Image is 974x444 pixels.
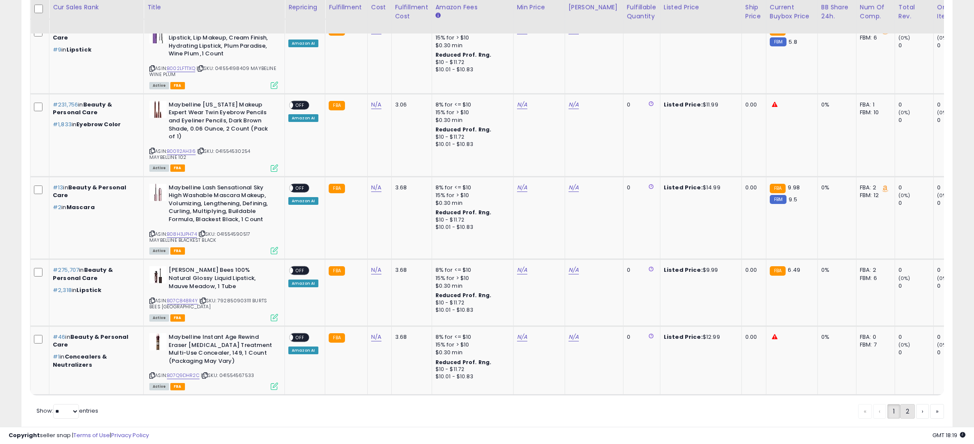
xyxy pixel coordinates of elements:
[329,266,345,276] small: FBA
[53,184,137,199] p: in
[569,3,620,12] div: [PERSON_NAME]
[770,37,786,46] small: FBM
[149,184,278,254] div: ASIN:
[745,333,759,341] div: 0.00
[53,353,60,361] span: #1
[517,183,527,192] a: N/A
[898,282,933,290] div: 0
[149,266,278,320] div: ASIN:
[436,333,507,341] div: 8% for <= $10
[860,109,888,116] div: FBM: 10
[395,3,428,21] div: Fulfillment Cost
[436,59,507,66] div: $10 - $11.72
[937,101,972,109] div: 0
[436,282,507,290] div: $0.30 min
[664,333,703,341] b: Listed Price:
[937,349,972,356] div: 0
[664,3,738,12] div: Listed Price
[436,224,507,231] div: $10.01 - $10.83
[898,349,933,356] div: 0
[149,184,166,201] img: 31hf532TEHL._SL40_.jpg
[860,3,891,21] div: Num of Comp.
[371,3,388,12] div: Cost
[937,275,949,282] small: (0%)
[53,46,137,54] p: in
[147,3,281,12] div: Title
[860,34,888,42] div: FBM: 6
[293,101,307,109] span: OFF
[288,114,318,122] div: Amazon AI
[395,266,425,274] div: 3.68
[53,46,61,54] span: #9
[898,184,933,192] div: 0
[937,34,949,41] small: (0%)
[149,247,169,255] span: All listings currently available for purchase on Amazon
[395,101,425,109] div: 3.06
[436,116,507,124] div: $0.30 min
[922,407,923,416] span: ›
[53,183,126,199] span: Beauty & Personal Care
[293,184,307,192] span: OFF
[149,333,278,389] div: ASIN:
[627,101,653,109] div: 0
[898,192,910,199] small: (0%)
[789,38,797,46] span: 5.8
[436,199,507,207] div: $0.30 min
[937,341,949,348] small: (0%)
[770,3,814,21] div: Current Buybox Price
[664,184,735,192] div: $14.99
[517,3,561,12] div: Min Price
[9,431,40,439] strong: Copyright
[53,286,72,294] span: #2,318
[770,266,786,276] small: FBA
[627,184,653,192] div: 0
[569,100,579,109] a: N/A
[329,3,363,12] div: Fulfillment
[53,121,137,128] p: in
[167,372,200,379] a: B07Q9DHR2C
[149,314,169,322] span: All listings currently available for purchase on Amazon
[664,266,735,274] div: $9.99
[53,333,65,341] span: #46
[53,100,78,109] span: #231,756
[821,101,850,109] div: 0%
[9,432,149,440] div: seller snap | |
[149,297,267,310] span: | SKU: 792850903111 BURTS BEES [GEOGRAPHIC_DATA]
[169,101,273,143] b: Maybelline [US_STATE] Makeup Expert Wear Twin Eyebrow Pencils and Eyeliner Pencils, Dark Brown Sh...
[149,26,278,88] div: ASIN:
[436,126,492,133] b: Reduced Prof. Rng.
[167,231,197,238] a: B08H3JPH74
[53,183,63,192] span: #13
[169,266,273,292] b: [PERSON_NAME] Bees 100% Natural Glossy Liquid Lipstick, Mauve Meadow, 1 Tube
[937,192,949,199] small: (0%)
[900,404,915,419] a: 2
[436,341,507,349] div: 15% for > $10
[169,26,273,60] b: Maybelline Color Sensational Lipstick, Lip Makeup, Cream Finish, Hydrating Lipstick, Plum Paradis...
[149,65,276,78] span: | SKU: 041554198409 MAYBELINE WINE PLUM
[860,26,888,34] div: FBA: 4
[898,116,933,124] div: 0
[517,333,527,341] a: N/A
[664,333,735,341] div: $12.99
[149,26,166,43] img: 31FK0GoixrL._SL40_.jpg
[860,333,888,341] div: FBA: 0
[170,164,185,172] span: FBA
[937,266,972,274] div: 0
[770,195,786,204] small: FBM
[436,109,507,116] div: 15% for > $10
[288,3,321,12] div: Repricing
[860,266,888,274] div: FBA: 2
[821,184,850,192] div: 0%
[821,3,853,21] div: BB Share 24h.
[149,333,166,350] img: 31mGhiuDPHL._SL40_.jpg
[149,164,169,172] span: All listings currently available for purchase on Amazon
[436,101,507,109] div: 8% for <= $10
[898,333,933,341] div: 0
[745,101,759,109] div: 0.00
[898,266,933,274] div: 0
[436,216,507,224] div: $10 - $11.72
[569,333,579,341] a: N/A
[53,26,137,42] p: in
[53,266,113,282] span: Beauty & Personal Care
[170,82,185,89] span: FBA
